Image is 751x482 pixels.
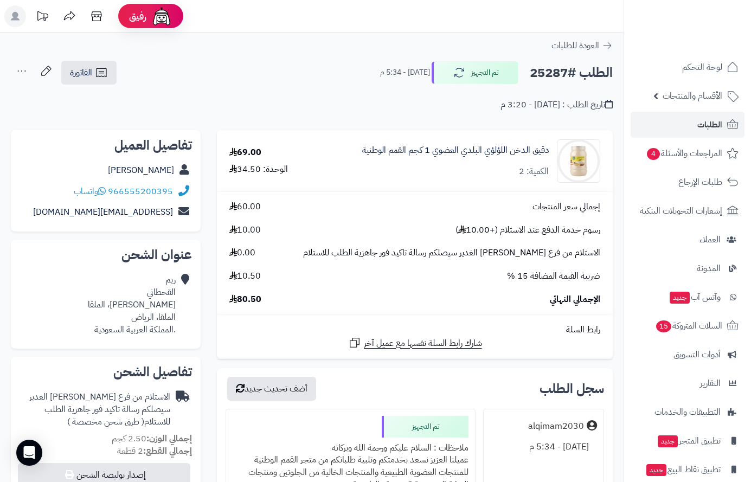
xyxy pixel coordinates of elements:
a: أدوات التسويق [631,342,744,368]
span: التطبيقات والخدمات [654,404,721,420]
span: المدونة [697,261,721,276]
div: تم التجهيز [382,416,468,438]
a: تحديثات المنصة [29,5,56,30]
strong: إجمالي القطع: [143,445,192,458]
span: رفيق [129,10,146,23]
button: أضف تحديث جديد [227,377,316,401]
span: وآتس آب [669,290,721,305]
a: طلبات الإرجاع [631,169,744,195]
a: السلات المتروكة15 [631,313,744,339]
span: 15 [656,320,671,332]
a: المدونة [631,255,744,281]
h2: عنوان الشحن [20,248,192,261]
a: [PERSON_NAME] [108,164,174,177]
span: العودة للطلبات [551,39,599,52]
h2: تفاصيل العميل [20,139,192,152]
span: 80.50 [229,293,261,306]
span: تطبيق نقاط البيع [645,462,721,477]
span: جديد [658,435,678,447]
a: لوحة التحكم [631,54,744,80]
div: [DATE] - 5:34 م [490,436,597,458]
a: العودة للطلبات [551,39,613,52]
div: تاريخ الطلب : [DATE] - 3:20 م [500,99,613,111]
small: [DATE] - 5:34 م [380,67,430,78]
a: شارك رابط السلة نفسها مع عميل آخر [348,336,482,350]
span: 10.50 [229,270,261,282]
a: 966555200395 [108,185,173,198]
div: ريم القحطاني [PERSON_NAME]، الملقا الملقا، الرياض .المملكة العربية السعودية [88,274,176,336]
span: المراجعات والأسئلة [646,146,722,161]
span: شارك رابط السلة نفسها مع عميل آخر [364,337,482,350]
span: 0.00 [229,247,255,259]
a: الطلبات [631,112,744,138]
div: Open Intercom Messenger [16,440,42,466]
h2: تفاصيل الشحن [20,365,192,378]
div: alqimam2030 [528,420,584,433]
span: إجمالي سعر المنتجات [532,201,600,213]
a: [EMAIL_ADDRESS][DOMAIN_NAME] [33,205,173,218]
a: التقارير [631,370,744,396]
span: تطبيق المتجر [657,433,721,448]
div: 69.00 [229,146,261,159]
span: التقارير [700,376,721,391]
span: الفاتورة [70,66,92,79]
div: الكمية: 2 [519,165,549,178]
span: 4 [647,148,660,160]
a: وآتس آبجديد [631,284,744,310]
a: التطبيقات والخدمات [631,399,744,425]
div: الوحدة: 34.50 [229,163,288,176]
a: العملاء [631,227,744,253]
span: 60.00 [229,201,261,213]
img: 1744004598-6281000897041-90x90.jpg [557,139,600,183]
small: 2 قطعة [117,445,192,458]
strong: إجمالي الوزن: [146,432,192,445]
span: الطلبات [697,117,722,132]
span: رسوم خدمة الدفع عند الاستلام (+10.00 ) [455,224,600,236]
a: واتساب [74,185,106,198]
h3: سجل الطلب [540,382,604,395]
a: إشعارات التحويلات البنكية [631,198,744,224]
a: الفاتورة [61,61,117,85]
span: الاستلام من فرع [PERSON_NAME] الغدير سيصلكم رسالة تاكيد فور جاهزية الطلب للاستلام [303,247,600,259]
span: العملاء [699,232,721,247]
img: ai-face.png [151,5,172,27]
span: السلات المتروكة [655,318,722,333]
span: لوحة التحكم [682,60,722,75]
span: جديد [670,292,690,304]
span: طلبات الإرجاع [678,175,722,190]
div: رابط السلة [221,324,608,336]
a: دقيق الدخن اللؤلؤي البلدي العضوي 1 كجم القمم الوطنية [362,144,549,157]
span: 10.00 [229,224,261,236]
span: ضريبة القيمة المضافة 15 % [507,270,600,282]
span: الأقسام والمنتجات [663,88,722,104]
h2: الطلب #25287 [530,62,613,84]
span: ( طرق شحن مخصصة ) [67,415,144,428]
span: أدوات التسويق [673,347,721,362]
span: إشعارات التحويلات البنكية [640,203,722,218]
a: تطبيق المتجرجديد [631,428,744,454]
span: جديد [646,464,666,476]
button: تم التجهيز [432,61,518,84]
small: 2.50 كجم [112,432,192,445]
a: المراجعات والأسئلة4 [631,140,744,166]
span: الإجمالي النهائي [550,293,600,306]
div: الاستلام من فرع [PERSON_NAME] الغدير سيصلكم رسالة تاكيد فور جاهزية الطلب للاستلام [20,391,170,428]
